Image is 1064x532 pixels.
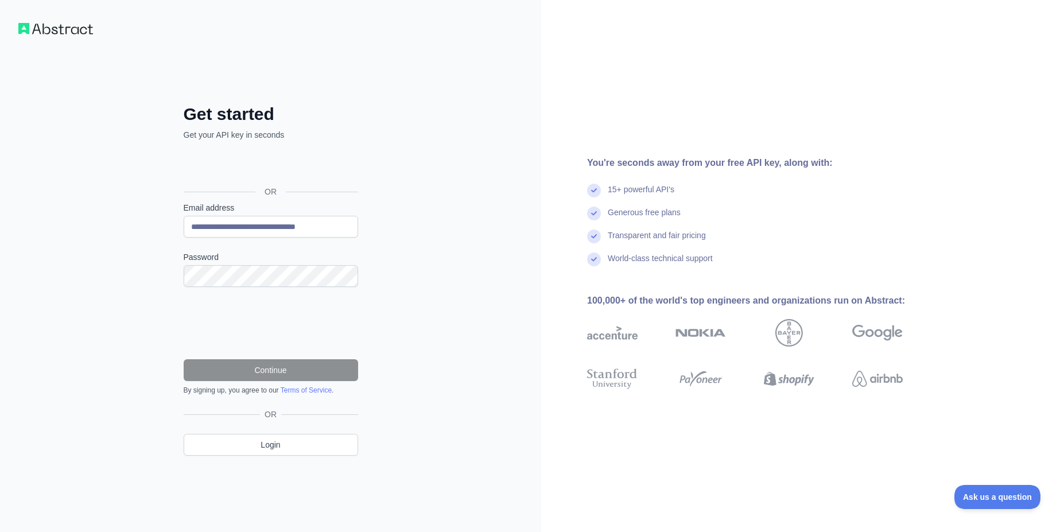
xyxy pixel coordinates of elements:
a: Terms of Service [281,386,332,394]
img: airbnb [852,366,903,391]
label: Email address [184,202,358,213]
img: check mark [587,253,601,266]
div: Generous free plans [608,207,681,230]
label: Password [184,251,358,263]
div: World-class technical support [608,253,713,275]
img: check mark [587,207,601,220]
span: OR [255,186,286,197]
span: OR [260,409,281,420]
img: nokia [675,319,726,347]
div: You're seconds away from your free API key, along with: [587,156,939,170]
img: check mark [587,184,601,197]
div: By signing up, you agree to our . [184,386,358,395]
iframe: reCAPTCHA [184,301,358,345]
p: Get your API key in seconds [184,129,358,141]
img: Workflow [18,23,93,34]
img: bayer [775,319,803,347]
div: Transparent and fair pricing [608,230,706,253]
h2: Get started [184,104,358,125]
img: shopify [764,366,814,391]
img: accenture [587,319,638,347]
a: Login [184,434,358,456]
iframe: Toggle Customer Support [954,485,1041,509]
div: 100,000+ of the world's top engineers and organizations run on Abstract: [587,294,939,308]
div: 15+ powerful API's [608,184,674,207]
img: check mark [587,230,601,243]
img: google [852,319,903,347]
img: payoneer [675,366,726,391]
button: Continue [184,359,358,381]
img: stanford university [587,366,638,391]
iframe: Sign in with Google Button [178,153,362,178]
